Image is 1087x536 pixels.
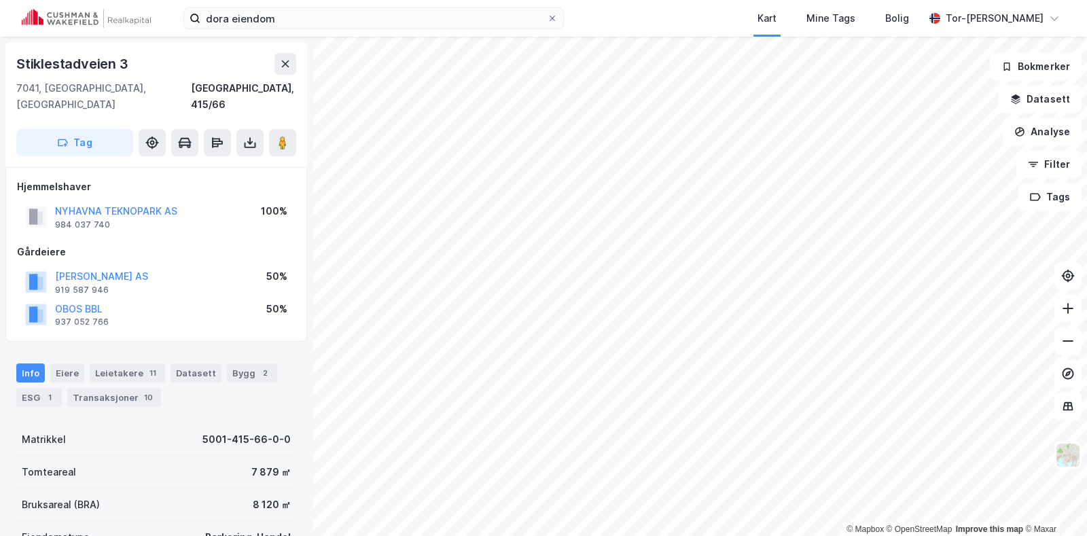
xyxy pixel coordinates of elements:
div: Leietakere [90,363,165,382]
div: Info [16,363,45,382]
div: Tor-[PERSON_NAME] [946,10,1044,26]
div: 11 [146,366,160,380]
iframe: Chat Widget [1019,471,1087,536]
div: 2 [258,366,272,380]
div: Bruksareal (BRA) [22,497,100,513]
div: 7 879 ㎡ [251,464,291,480]
img: Z [1055,442,1081,468]
div: 7041, [GEOGRAPHIC_DATA], [GEOGRAPHIC_DATA] [16,80,191,113]
div: Hjemmelshaver [17,179,296,195]
div: Gårdeiere [17,244,296,260]
div: 50% [266,268,287,285]
button: Bokmerker [990,53,1082,80]
div: 10 [141,391,156,404]
div: Matrikkel [22,431,66,448]
div: Bolig [885,10,909,26]
div: 937 052 766 [55,317,109,327]
button: Datasett [999,86,1082,113]
div: Stiklestadveien 3 [16,53,131,75]
div: Kontrollprogram for chat [1019,471,1087,536]
div: 5001-415-66-0-0 [202,431,291,448]
div: 8 120 ㎡ [253,497,291,513]
div: 919 587 946 [55,285,109,296]
div: 984 037 740 [55,219,110,230]
button: Analyse [1003,118,1082,145]
div: [GEOGRAPHIC_DATA], 415/66 [191,80,296,113]
div: Eiere [50,363,84,382]
div: Bygg [227,363,277,382]
a: Mapbox [847,524,884,534]
div: Mine Tags [806,10,855,26]
div: ESG [16,388,62,407]
img: cushman-wakefield-realkapital-logo.202ea83816669bd177139c58696a8fa1.svg [22,9,151,28]
div: Datasett [171,363,221,382]
div: 100% [261,203,287,219]
div: Kart [758,10,777,26]
div: Tomteareal [22,464,76,480]
a: Improve this map [956,524,1023,534]
div: 1 [43,391,56,404]
input: Søk på adresse, matrikkel, gårdeiere, leietakere eller personer [200,8,547,29]
div: 50% [266,301,287,317]
a: OpenStreetMap [887,524,952,534]
button: Filter [1016,151,1082,178]
button: Tags [1018,183,1082,211]
button: Tag [16,129,133,156]
div: Transaksjoner [67,388,161,407]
